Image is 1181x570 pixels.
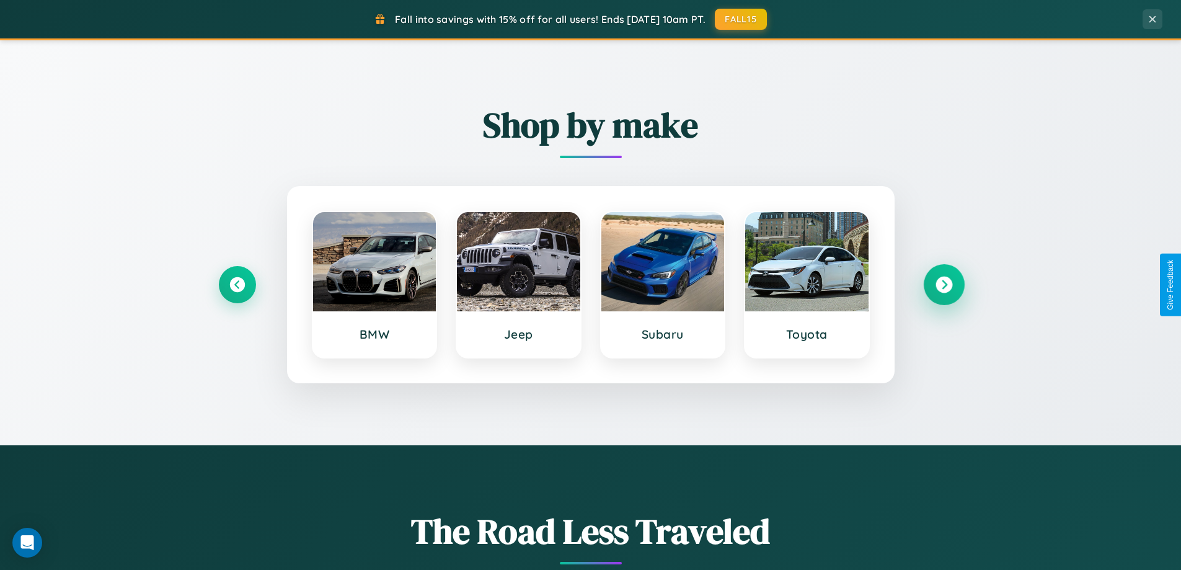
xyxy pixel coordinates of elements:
[469,327,568,342] h3: Jeep
[325,327,424,342] h3: BMW
[12,528,42,558] div: Open Intercom Messenger
[1166,260,1175,310] div: Give Feedback
[614,327,712,342] h3: Subaru
[395,13,706,25] span: Fall into savings with 15% off for all users! Ends [DATE] 10am PT.
[758,327,856,342] h3: Toyota
[715,9,767,30] button: FALL15
[219,507,963,555] h1: The Road Less Traveled
[219,101,963,149] h2: Shop by make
